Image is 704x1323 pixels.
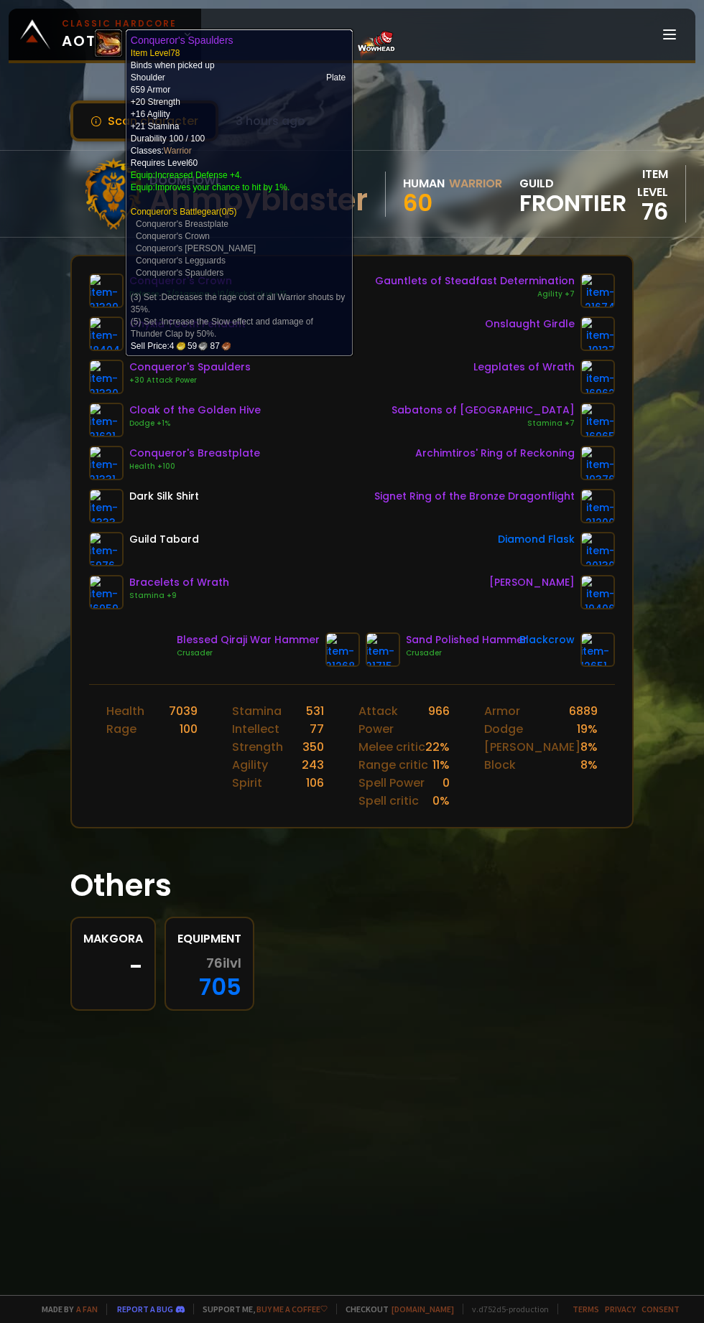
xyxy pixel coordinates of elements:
div: Equipment [177,930,241,948]
div: Makgora [83,930,143,948]
div: Sell Price: [131,340,347,352]
a: Decreases the rage cost of all Warrior shouts by 35%. [131,292,345,314]
div: Crusader [406,648,527,659]
img: item-19376 [580,446,615,480]
div: Blessed Qiraji War Hammer [177,632,320,648]
span: +20 Strength [131,97,180,107]
div: [PERSON_NAME] [489,575,575,590]
div: Warrior [449,174,502,192]
div: Sand Polished Hammer [406,632,527,648]
div: 76 [626,201,668,223]
a: Terms [573,1304,599,1314]
div: Spell Power [358,774,425,792]
img: item-21621 [89,403,124,437]
img: item-4333 [89,489,124,523]
div: +30 Attack Power [129,375,251,386]
div: 77 [310,720,324,738]
div: Dodge [484,720,523,738]
div: 8 % [580,756,598,774]
h1: Others [70,863,634,908]
img: item-21329 [89,274,124,308]
a: Makgora- [70,917,156,1011]
a: Buy me a coffee [256,1304,328,1314]
span: 4 [170,340,185,352]
div: 22 % [425,738,450,756]
span: (0/5) [131,207,237,217]
img: item-5976 [89,532,124,566]
a: Conqueror's Legguards [136,256,226,266]
div: Stamina [232,702,282,720]
span: 87 [210,340,231,352]
div: Rage [106,720,136,738]
a: Increased Defense +4. [155,170,242,180]
img: item-16965 [580,403,615,437]
div: Blackcrow [519,632,575,648]
a: Conqueror's [PERSON_NAME] [136,243,256,253]
a: Classic HardcoreAOTC [9,9,201,60]
div: Classes: [131,145,347,157]
td: Binds when picked up Durability 100 / 100 [131,34,347,157]
div: 11 % [432,756,450,774]
span: (3) Set : [131,292,345,314]
span: +21 Stamina [131,121,180,131]
span: Frontier [519,192,626,214]
div: Melee critic [358,738,425,756]
div: 19 % [577,720,598,738]
div: 0 % [432,792,450,810]
img: item-21200 [580,489,615,523]
div: Range critic [358,756,428,774]
span: 60 [403,187,432,219]
a: Report a bug [117,1304,173,1314]
div: 531 [306,702,324,720]
div: Archimtiros' Ring of Reckoning [415,446,575,461]
div: Bracelets of Wrath [129,575,229,590]
div: Legplates of Wrath [473,360,575,375]
div: Stamina +7 [392,418,575,429]
img: item-21331 [89,446,124,480]
span: Checkout [336,1304,454,1314]
span: 59 [187,340,208,352]
div: Dodge +1% [129,418,261,429]
img: item-21715 [366,632,400,667]
a: [DOMAIN_NAME] [392,1304,454,1314]
img: item-21330 [89,360,124,394]
span: AOTC [62,17,177,52]
span: Plate [326,73,346,83]
td: Shoulder [131,72,215,84]
div: 7039 [169,702,198,720]
a: a fan [76,1304,98,1314]
img: item-19406 [580,575,615,609]
div: 966 [428,702,450,738]
div: Stamina +9 [129,590,229,602]
div: Spell critic [358,792,419,810]
div: 350 [302,738,324,756]
a: Conqueror's Breastplate [136,219,228,229]
img: item-12651 [580,632,615,667]
div: 243 [302,756,324,774]
div: 106 [306,774,324,792]
div: Conqueror's Breastplate [129,446,260,461]
div: Signet Ring of the Bronze Dragonflight [374,489,575,504]
a: Conqueror's Crown [136,231,210,241]
div: Armor [484,702,520,720]
img: item-20130 [580,532,615,566]
a: Improves your chance to hit by 1%. [155,182,290,192]
div: Strength [232,738,283,756]
a: Conqueror's Spaulders [136,268,223,278]
img: item-16959 [89,575,124,609]
img: item-18404 [89,317,124,351]
div: Diamond Flask [498,532,575,547]
div: 0 [443,774,450,792]
span: +16 Agility [131,109,170,119]
div: 8 % [580,738,598,756]
div: Health +100 [129,461,260,472]
span: Item Level 78 [131,48,180,58]
div: 100 [180,720,198,738]
div: - [83,956,143,978]
b: Conqueror's Spaulders [131,34,233,46]
div: Sabatons of [GEOGRAPHIC_DATA] [392,403,575,418]
span: (5) Set : [131,317,313,339]
div: Spirit [232,774,262,792]
a: Conqueror's Battlegear [131,207,219,217]
div: Block [484,756,516,774]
